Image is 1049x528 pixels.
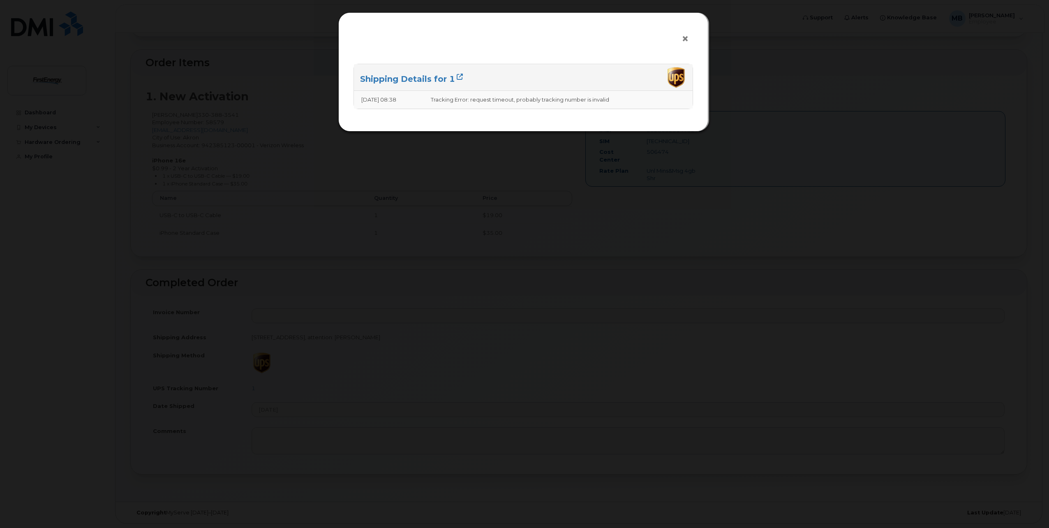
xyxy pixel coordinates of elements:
[360,74,463,84] a: Shipping Details for 1
[682,33,693,45] button: ×
[1013,492,1043,522] iframe: Messenger Launcher
[682,31,689,46] span: ×
[354,91,423,109] td: [DATE] 08:38
[666,66,686,89] img: ups-065b5a60214998095c38875261380b7f924ec8f6fe06ec167ae1927634933c50.png
[423,91,693,109] td: Tracking Error: request timeout, probably tracking number is invalid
